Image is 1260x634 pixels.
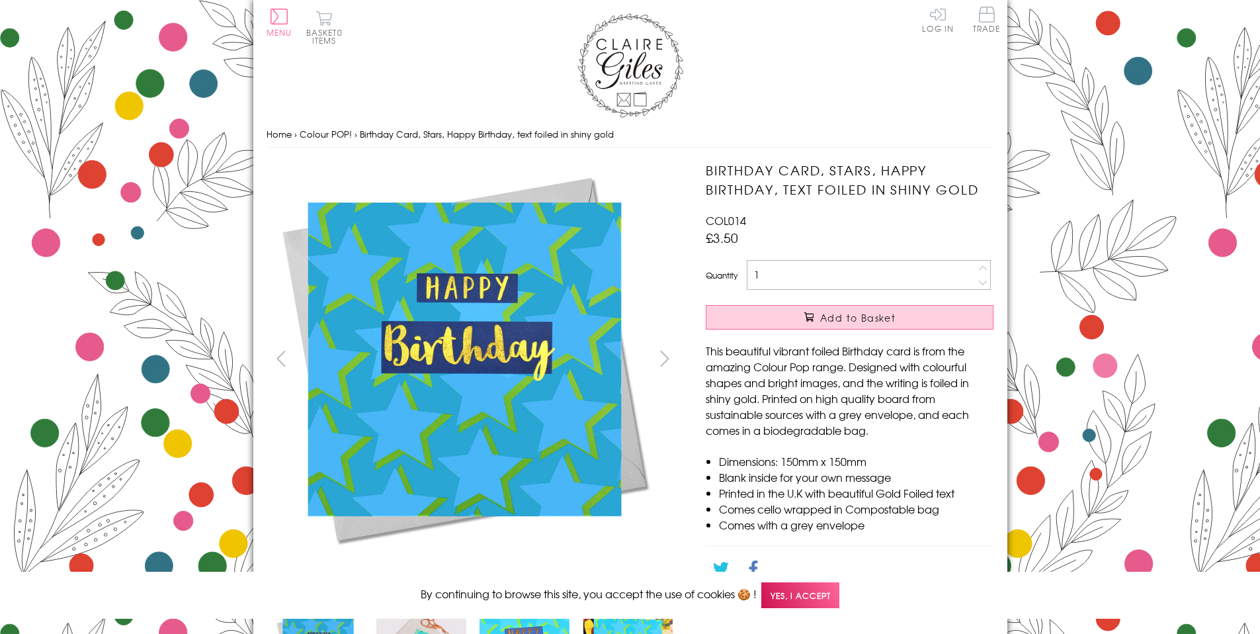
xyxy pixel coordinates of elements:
span: › [355,128,357,140]
img: Birthday Card, Stars, Happy Birthday, text foiled in shiny gold [679,161,1076,558]
button: Add to Basket [706,305,993,330]
span: Menu [267,26,292,38]
a: Trade [973,7,1001,35]
span: £3.50 [706,228,738,247]
li: Dimensions: 150mm x 150mm [719,453,993,469]
a: Log In [922,7,954,32]
li: Comes cello wrapped in Compostable bag [719,501,993,517]
nav: breadcrumbs [267,121,994,148]
span: Add to Basket [820,311,896,324]
a: Colour POP! [300,128,352,140]
span: Yes, I accept [761,582,839,608]
a: Home [267,128,292,140]
img: Birthday Card, Stars, Happy Birthday, text foiled in shiny gold [266,161,663,558]
li: Comes with a grey envelope [719,517,993,533]
span: COL014 [706,212,746,228]
label: Quantity [706,269,737,281]
li: Printed in the U.K with beautiful Gold Foiled text [719,485,993,501]
h1: Birthday Card, Stars, Happy Birthday, text foiled in shiny gold [706,161,993,199]
span: › [294,128,297,140]
button: Menu [267,9,292,36]
button: prev [267,343,296,373]
button: Basket0 items [306,11,343,44]
span: Trade [973,7,1001,32]
p: This beautiful vibrant foiled Birthday card is from the amazing Colour Pop range. Designed with c... [706,343,993,438]
span: Birthday Card, Stars, Happy Birthday, text foiled in shiny gold [360,128,614,140]
li: Blank inside for your own message [719,469,993,485]
img: Claire Giles Greetings Cards [577,13,683,118]
span: 0 items [312,26,343,46]
button: next [650,343,679,373]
